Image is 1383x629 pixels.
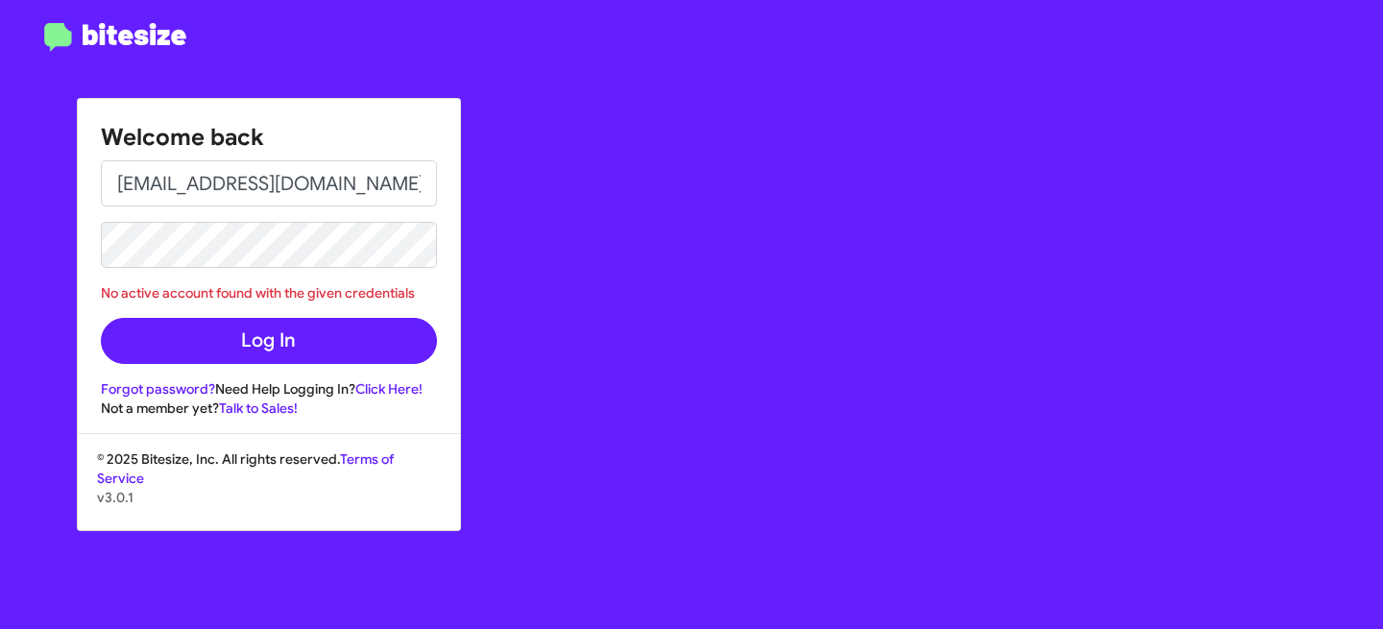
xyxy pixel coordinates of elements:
[101,399,437,418] div: Not a member yet?
[78,449,460,530] div: © 2025 Bitesize, Inc. All rights reserved.
[101,122,437,153] h1: Welcome back
[101,318,437,364] button: Log In
[101,160,437,206] input: Email address
[97,488,441,507] p: v3.0.1
[219,399,298,417] a: Talk to Sales!
[101,380,215,398] a: Forgot password?
[101,283,437,302] div: No active account found with the given credentials
[97,450,394,487] a: Terms of Service
[355,380,423,398] a: Click Here!
[101,379,437,399] div: Need Help Logging In?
